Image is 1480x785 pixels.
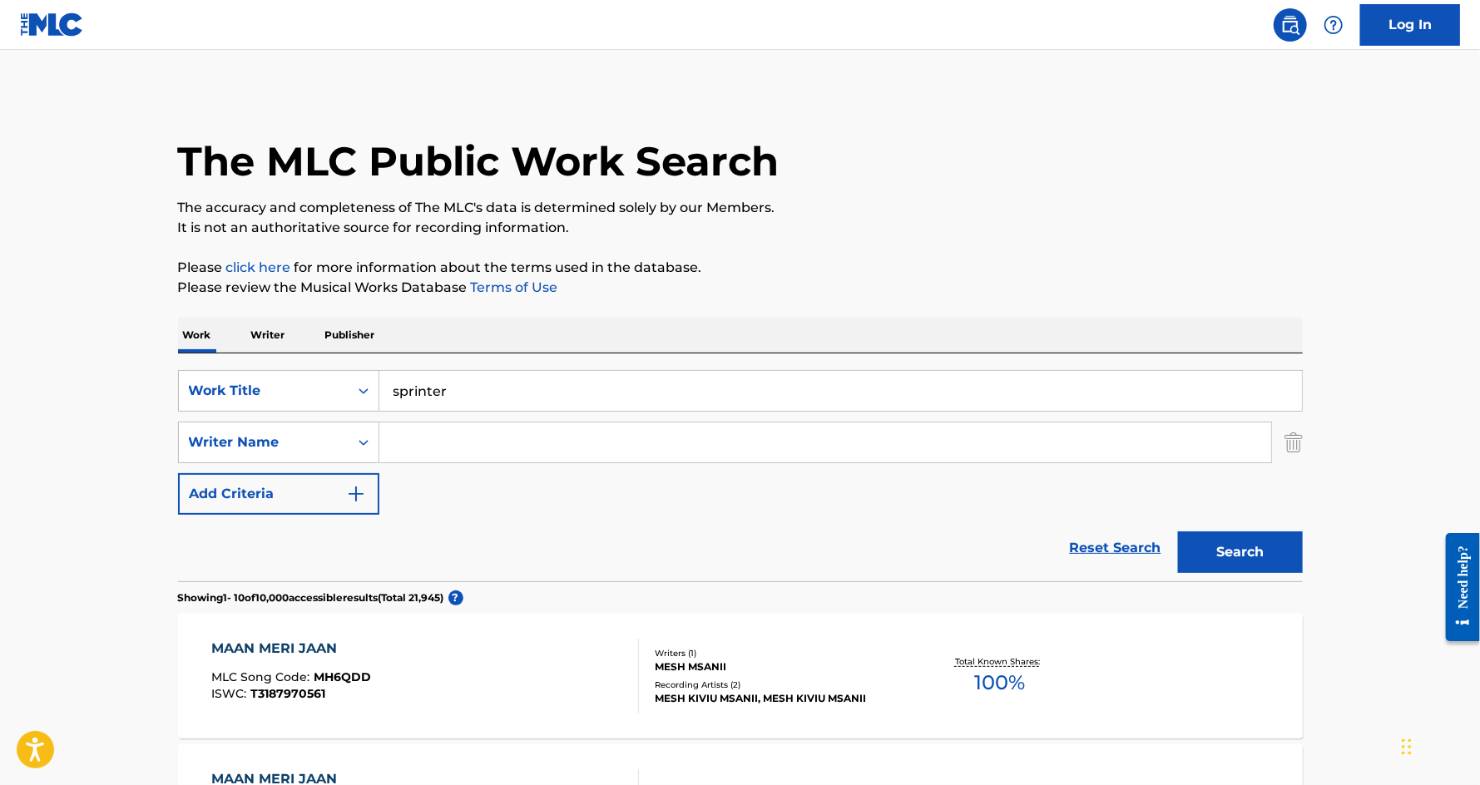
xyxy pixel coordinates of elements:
p: Writer [246,318,290,353]
span: T3187970561 [250,686,325,701]
a: Terms of Use [468,279,558,295]
img: help [1324,15,1344,35]
div: MAAN MERI JAAN [211,639,371,659]
p: Please for more information about the terms used in the database. [178,258,1303,278]
div: MESH KIVIU MSANII, MESH KIVIU MSANII [655,691,906,706]
img: search [1280,15,1300,35]
div: Writer Name [189,432,339,452]
a: Public Search [1274,8,1307,42]
p: Work [178,318,216,353]
span: MLC Song Code : [211,669,314,684]
div: Drag [1402,722,1412,772]
a: MAAN MERI JAANMLC Song Code:MH6QDDISWC:T3187970561Writers (1)MESH MSANIIRecording Artists (2)MESH... [178,614,1303,738]
div: Help [1317,8,1350,42]
span: MH6QDD [314,669,371,684]
h1: The MLC Public Work Search [178,136,780,186]
iframe: Resource Center [1433,521,1480,654]
div: Work Title [189,381,339,401]
a: Reset Search [1062,530,1170,566]
div: Recording Artists ( 2 ) [655,679,906,691]
a: Log In [1360,4,1460,46]
span: ISWC : [211,686,250,701]
a: click here [226,259,291,275]
button: Add Criteria [178,473,379,515]
form: Search Form [178,370,1303,581]
p: Showing 1 - 10 of 10,000 accessible results (Total 21,945 ) [178,590,444,605]
p: Total Known Shares: [955,655,1044,668]
img: MLC Logo [20,12,84,37]
div: MESH MSANII [655,659,906,674]
p: The accuracy and completeness of The MLC's data is determined solely by our Members. [178,198,1303,218]
iframe: Chat Widget [1397,705,1480,785]
button: Search [1178,531,1303,573]
span: 100 % [974,668,1025,698]
p: Please review the Musical Works Database [178,278,1303,298]
img: 9d2ae6d4665cec9f34b9.svg [346,484,366,504]
p: It is not an authoritative source for recording information. [178,218,1303,238]
p: Publisher [320,318,380,353]
span: ? [448,590,463,605]
div: Writers ( 1 ) [655,647,906,659]
img: Delete Criterion [1284,422,1303,463]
